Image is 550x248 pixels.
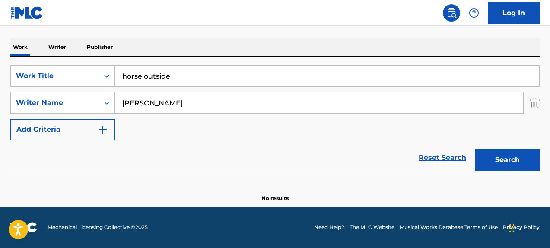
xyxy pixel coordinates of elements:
a: The MLC Website [350,223,394,231]
a: Musical Works Database Terms of Use [400,223,498,231]
div: Writer Name [16,98,94,108]
div: Work Title [16,71,94,81]
a: Need Help? [314,223,344,231]
a: Public Search [443,4,460,22]
img: Delete Criterion [530,92,540,114]
button: Add Criteria [10,119,115,140]
span: Mechanical Licensing Collective © 2025 [48,223,148,231]
img: 9d2ae6d4665cec9f34b9.svg [98,124,108,135]
form: Search Form [10,65,540,175]
p: Writer [46,38,69,56]
p: Publisher [84,38,115,56]
a: Reset Search [414,148,471,167]
img: logo [10,222,37,232]
button: Search [475,149,540,171]
p: Work [10,38,30,56]
a: Log In [488,2,540,24]
iframe: Chat Widget [507,207,550,248]
div: Help [465,4,483,22]
img: search [446,8,457,18]
a: Privacy Policy [503,223,540,231]
div: Drag [509,215,515,241]
img: help [469,8,479,18]
img: MLC Logo [10,6,44,19]
p: No results [261,184,289,202]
